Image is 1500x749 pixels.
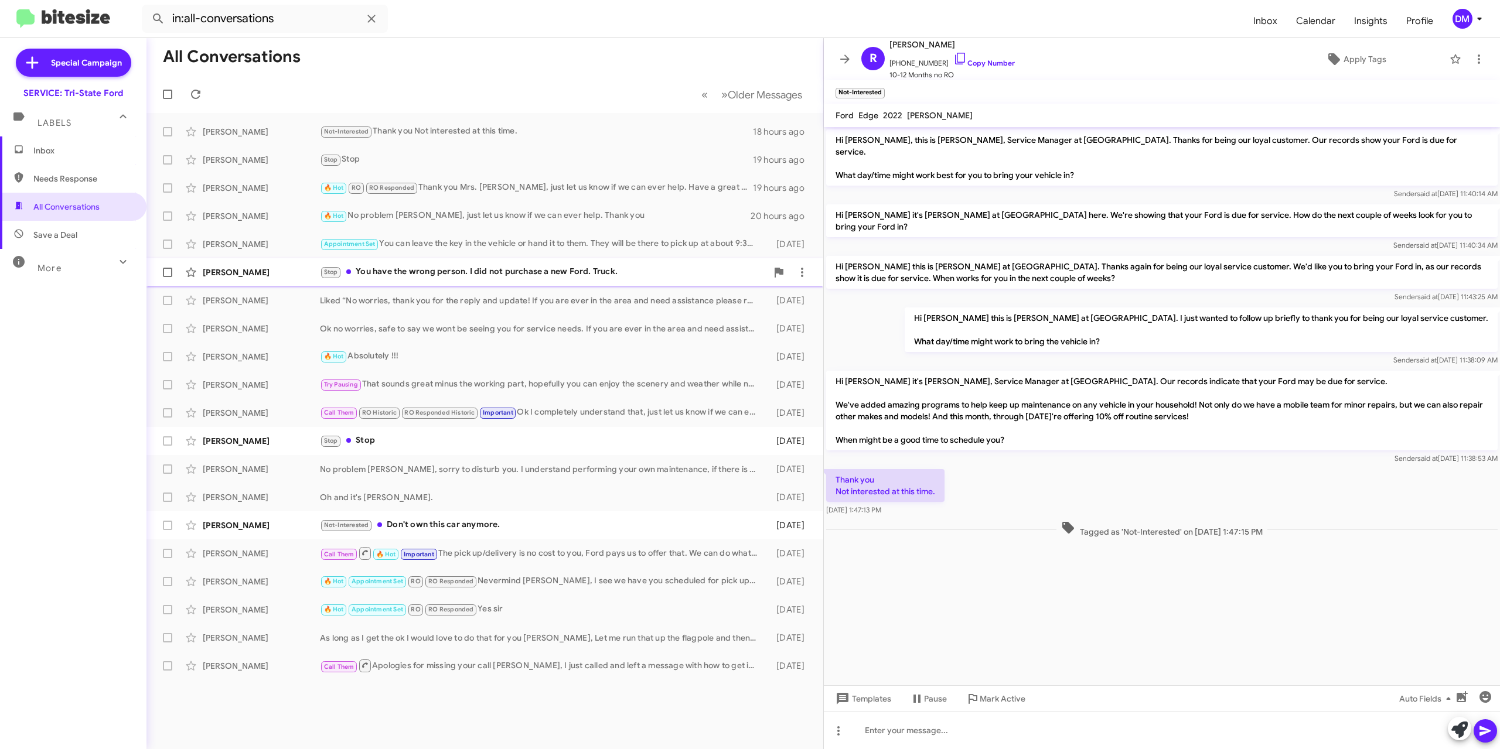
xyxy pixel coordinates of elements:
[163,47,301,66] h1: All Conversations
[1393,241,1498,249] span: Sender [DATE] 11:40:34 AM
[203,632,320,644] div: [PERSON_NAME]
[320,237,763,251] div: You can leave the key in the vehicle or hand it to them. They will be there to pick up at about 9...
[763,660,814,672] div: [DATE]
[701,87,708,102] span: «
[320,350,763,363] div: Absolutely !!!
[23,87,123,99] div: SERVICE: Tri-State Ford
[1287,4,1345,38] span: Calendar
[376,550,396,558] span: 🔥 Hot
[833,688,891,709] span: Templates
[763,435,814,447] div: [DATE]
[763,238,814,250] div: [DATE]
[411,606,420,613] span: RO
[1416,241,1437,249] span: said at
[320,491,763,503] div: Oh and it's [PERSON_NAME].
[836,88,885,98] small: Not-Interested
[203,463,320,475] div: [PERSON_NAME]
[369,184,414,191] span: RO Responded
[763,632,814,644] div: [DATE]
[320,125,753,138] div: Thank you Not interested at this time.
[320,603,763,616] div: Yes sir
[320,632,763,644] div: As long as I get the ok I would love to do that for you [PERSON_NAME], Let me run that up the fla...
[203,548,320,559] div: [PERSON_NAME]
[763,323,814,334] div: [DATE]
[33,201,100,213] span: All Conversations
[753,126,814,138] div: 18 hours ago
[324,240,376,248] span: Appointment Set
[826,371,1498,450] p: Hi [PERSON_NAME] it's [PERSON_NAME], Service Manager at [GEOGRAPHIC_DATA]. Our records indicate t...
[980,688,1025,709] span: Mark Active
[824,688,901,709] button: Templates
[324,521,369,529] span: Not-Interested
[763,295,814,306] div: [DATE]
[320,265,767,279] div: You have the wrong person. I did not purchase a new Ford. Truck.
[826,129,1498,186] p: Hi [PERSON_NAME], this is [PERSON_NAME], Service Manager at [GEOGRAPHIC_DATA]. Thanks for being o...
[826,256,1498,289] p: Hi [PERSON_NAME] this is [PERSON_NAME] at [GEOGRAPHIC_DATA]. Thanks again for being our loyal ser...
[763,576,814,587] div: [DATE]
[324,606,344,613] span: 🔥 Hot
[889,37,1015,52] span: [PERSON_NAME]
[324,577,344,585] span: 🔥 Hot
[889,52,1015,69] span: [PHONE_NUMBER]
[320,658,763,673] div: Apologies for missing your call [PERSON_NAME], I just called and left a message with how to get i...
[1345,4,1397,38] a: Insights
[203,295,320,306] div: [PERSON_NAME]
[324,212,344,220] span: 🔥 Hot
[483,409,513,416] span: Important
[203,407,320,419] div: [PERSON_NAME]
[1399,688,1455,709] span: Auto Fields
[203,323,320,334] div: [PERSON_NAME]
[428,606,473,613] span: RO Responded
[362,409,397,416] span: RO Historic
[1443,9,1487,29] button: DM
[33,145,133,156] span: Inbox
[203,660,320,672] div: [PERSON_NAME]
[428,577,473,585] span: RO Responded
[858,110,878,121] span: Edge
[203,126,320,138] div: [PERSON_NAME]
[1417,189,1437,198] span: said at
[1397,4,1443,38] a: Profile
[883,110,902,121] span: 2022
[1417,292,1438,301] span: said at
[826,204,1498,237] p: Hi [PERSON_NAME] it's [PERSON_NAME] at [GEOGRAPHIC_DATA] here. We're showing that your Ford is du...
[1390,688,1465,709] button: Auto Fields
[1393,355,1498,364] span: Sender [DATE] 11:38:09 AM
[203,210,320,222] div: [PERSON_NAME]
[324,437,338,444] span: Stop
[37,118,71,128] span: Labels
[404,409,475,416] span: RO Responded Historic
[1344,49,1386,70] span: Apply Tags
[1394,189,1498,198] span: Sender [DATE] 11:40:14 AM
[905,307,1498,352] p: Hi [PERSON_NAME] this is [PERSON_NAME] at [GEOGRAPHIC_DATA]. I just wanted to follow up briefly t...
[956,688,1035,709] button: Mark Active
[320,181,753,194] div: Thank you Mrs. [PERSON_NAME], just let us know if we can ever help. Have a great day!
[889,69,1015,81] span: 10-12 Months no RO
[320,406,763,419] div: Ok I completely understand that, just let us know if we can ever help.
[714,83,809,107] button: Next
[763,519,814,531] div: [DATE]
[203,266,320,278] div: [PERSON_NAME]
[203,491,320,503] div: [PERSON_NAME]
[1395,292,1498,301] span: Sender [DATE] 11:43:25 AM
[753,154,814,166] div: 19 hours ago
[1416,355,1437,364] span: said at
[203,182,320,194] div: [PERSON_NAME]
[694,83,715,107] button: Previous
[763,351,814,362] div: [DATE]
[870,49,877,68] span: R
[901,688,956,709] button: Pause
[404,550,434,558] span: Important
[763,407,814,419] div: [DATE]
[763,491,814,503] div: [DATE]
[763,463,814,475] div: [DATE]
[203,351,320,362] div: [PERSON_NAME]
[352,606,403,613] span: Appointment Set
[1453,9,1472,29] div: DM
[16,49,131,77] a: Special Campaign
[1244,4,1287,38] a: Inbox
[324,353,344,360] span: 🔥 Hot
[695,83,809,107] nav: Page navigation example
[51,57,122,69] span: Special Campaign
